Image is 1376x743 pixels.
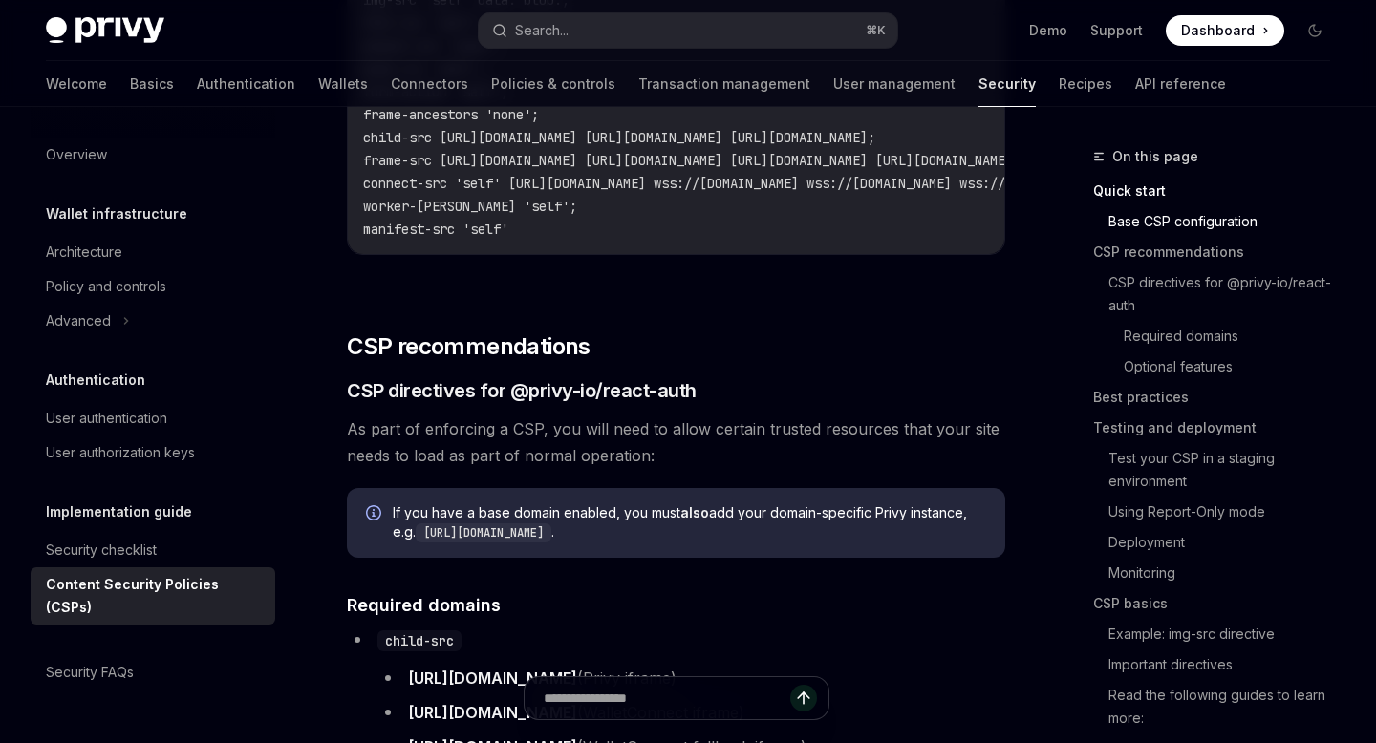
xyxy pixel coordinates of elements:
a: Test your CSP in a staging environment [1108,443,1345,497]
span: frame-src [URL][DOMAIN_NAME] [URL][DOMAIN_NAME] [URL][DOMAIN_NAME] [URL][DOMAIN_NAME]; [363,152,1021,169]
span: worker-[PERSON_NAME] 'self'; [363,198,577,215]
code: child-src [377,630,462,651]
a: Quick start [1093,176,1345,206]
div: Search... [515,19,569,42]
a: API reference [1135,61,1226,107]
div: User authentication [46,407,167,430]
a: Security checklist [31,533,275,567]
a: Connectors [391,61,468,107]
a: Support [1090,21,1143,40]
span: manifest-src 'self' [363,221,508,238]
span: frame-ancestors 'none'; [363,106,539,123]
a: Wallets [318,61,368,107]
span: On this page [1112,145,1198,168]
h5: Authentication [46,369,145,392]
a: [URL][DOMAIN_NAME] [408,669,577,689]
div: Architecture [46,241,122,264]
code: [URL][DOMAIN_NAME] [416,523,551,542]
a: Dashboard [1166,15,1284,46]
div: Overview [46,143,107,166]
a: Security FAQs [31,655,275,690]
strong: also [680,504,709,520]
span: Required domains [347,592,501,618]
a: Optional features [1124,351,1345,382]
a: Architecture [31,235,275,269]
img: dark logo [46,17,164,44]
a: CSP directives for @privy-io/react-auth [1108,267,1345,321]
span: CSP recommendations [347,331,591,362]
a: Required domains [1124,321,1345,351]
a: Transaction management [638,61,810,107]
a: Recipes [1059,61,1112,107]
span: If you have a base domain enabled, you must add your domain-specific Privy instance, e.g. . [393,503,986,542]
a: Security [978,61,1036,107]
svg: Info [366,505,385,524]
div: Advanced [46,309,111,332]
div: Security FAQs [46,661,134,684]
a: Policies & controls [491,61,615,107]
span: Dashboard [1181,21,1255,40]
div: Content Security Policies (CSPs) [46,573,264,619]
a: User management [833,61,956,107]
span: As part of enforcing a CSP, you will need to allow certain trusted resources that your site needs... [347,415,1005,469]
a: Basics [130,61,174,107]
button: Send message [790,685,817,711]
a: CSP basics [1093,588,1345,619]
a: Using Report-Only mode [1108,497,1345,527]
div: Security checklist [46,539,157,562]
a: Base CSP configuration [1108,206,1345,237]
h5: Wallet infrastructure [46,202,187,225]
a: User authentication [31,401,275,435]
div: User authorization keys [46,441,195,464]
span: child-src [URL][DOMAIN_NAME] [URL][DOMAIN_NAME] [URL][DOMAIN_NAME]; [363,129,875,146]
a: Overview [31,138,275,172]
a: Content Security Policies (CSPs) [31,567,275,625]
a: Monitoring [1108,558,1345,588]
a: Testing and deployment [1093,413,1345,443]
a: Deployment [1108,527,1345,558]
button: Search...⌘K [479,13,896,48]
a: User authorization keys [31,435,275,470]
a: Welcome [46,61,107,107]
span: CSP directives for @privy-io/react-auth [347,377,697,404]
li: (Privy iframe) [377,665,1005,691]
a: Important directives [1108,649,1345,680]
button: Toggle dark mode [1300,15,1330,46]
div: Policy and controls [46,275,166,298]
a: CSP recommendations [1093,237,1345,267]
a: Authentication [197,61,295,107]
a: Policy and controls [31,269,275,304]
a: Example: img-src directive [1108,619,1345,649]
span: ⌘ K [866,23,886,38]
a: Best practices [1093,382,1345,413]
a: Read the following guides to learn more: [1108,680,1345,733]
a: Demo [1029,21,1067,40]
h5: Implementation guide [46,500,192,523]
